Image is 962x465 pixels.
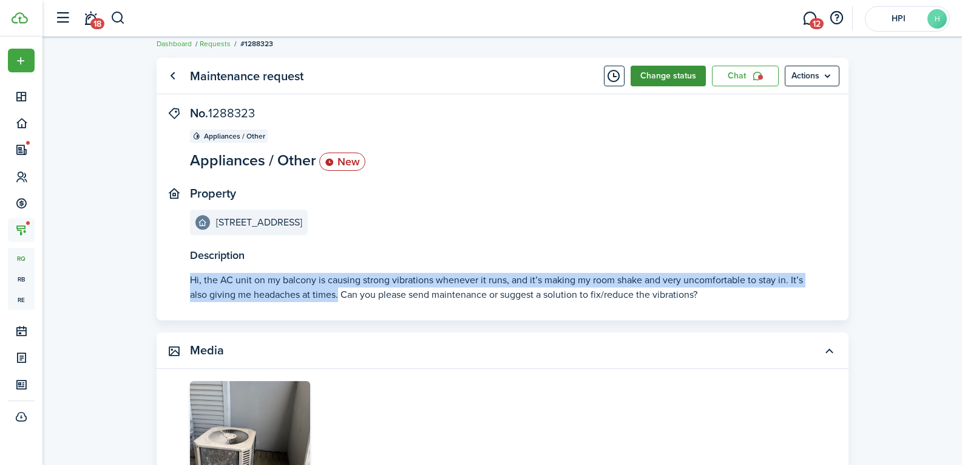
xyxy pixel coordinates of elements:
[8,269,35,289] a: rb
[319,153,365,171] status: New
[826,8,847,29] button: Open resource center
[157,38,192,49] a: Dashboard
[712,66,779,86] a: Chat
[874,15,923,23] span: HPI
[631,66,706,86] button: Change status
[216,217,302,228] e-details-info-title: [STREET_ADDRESS]
[798,3,821,34] a: Messaging
[204,131,265,142] span: Appliances / Other
[190,273,815,302] see-more: Hi, the AC unit on my balcony is causing strong vibrations whenever it runs, and it’s making my r...
[190,106,255,120] panel-main-title: No.
[200,38,231,49] a: Requests
[110,8,126,29] button: Search
[190,343,224,357] panel-main-title: Media
[927,9,947,29] avatar-text: H
[819,340,839,361] button: Toggle accordion
[190,187,236,201] panel-main-title: Property
[810,18,824,29] span: 12
[12,12,28,24] img: TenantCloud
[190,149,365,172] panel-main-description: Appliances / Other
[604,66,625,86] button: Timeline
[90,18,104,29] span: 18
[8,49,35,72] button: Open menu
[163,66,183,86] a: Go back
[240,38,273,49] span: #1288323
[785,66,839,86] button: Actions
[79,3,102,34] a: Notifications
[8,248,35,269] a: rq
[208,104,255,122] span: 1288323
[190,69,303,83] panel-main-title: Maintenance request
[190,247,815,264] panel-main-title: Description
[8,289,35,310] a: re
[51,7,74,30] button: Open sidebar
